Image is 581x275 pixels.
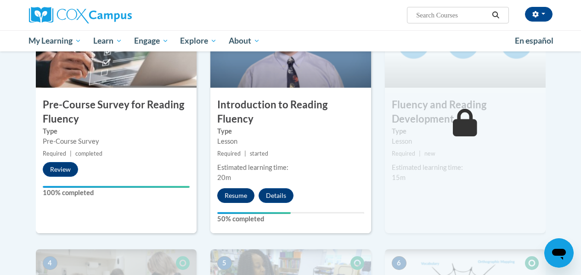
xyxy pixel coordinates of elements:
[217,214,364,224] label: 50% completed
[43,186,190,188] div: Your progress
[525,7,553,22] button: Account Settings
[29,7,194,23] a: Cox Campus
[134,35,169,46] span: Engage
[43,150,66,157] span: Required
[43,126,190,136] label: Type
[22,30,559,51] div: Main menu
[43,136,190,146] div: Pre-Course Survey
[424,150,435,157] span: new
[244,150,246,157] span: |
[415,10,489,21] input: Search Courses
[128,30,175,51] a: Engage
[250,150,268,157] span: started
[43,162,78,177] button: Review
[217,136,364,146] div: Lesson
[217,126,364,136] label: Type
[43,188,190,198] label: 100% completed
[210,98,371,126] h3: Introduction to Reading Fluency
[217,212,291,214] div: Your progress
[29,7,132,23] img: Cox Campus
[259,188,293,203] button: Details
[392,174,406,181] span: 15m
[544,238,574,268] iframe: Button to launch messaging window
[392,163,539,173] div: Estimated learning time:
[217,163,364,173] div: Estimated learning time:
[70,150,72,157] span: |
[515,36,553,45] span: En español
[36,98,197,126] h3: Pre-Course Survey for Reading Fluency
[23,30,88,51] a: My Learning
[419,150,421,157] span: |
[489,10,502,21] button: Search
[87,30,128,51] a: Learn
[223,30,266,51] a: About
[217,150,241,157] span: Required
[43,256,57,270] span: 4
[392,136,539,146] div: Lesson
[217,174,231,181] span: 20m
[229,35,260,46] span: About
[75,150,102,157] span: completed
[93,35,122,46] span: Learn
[217,256,232,270] span: 5
[392,150,415,157] span: Required
[174,30,223,51] a: Explore
[180,35,217,46] span: Explore
[385,98,546,126] h3: Fluency and Reading Development
[217,188,254,203] button: Resume
[28,35,81,46] span: My Learning
[392,256,406,270] span: 6
[392,126,539,136] label: Type
[509,31,559,51] a: En español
